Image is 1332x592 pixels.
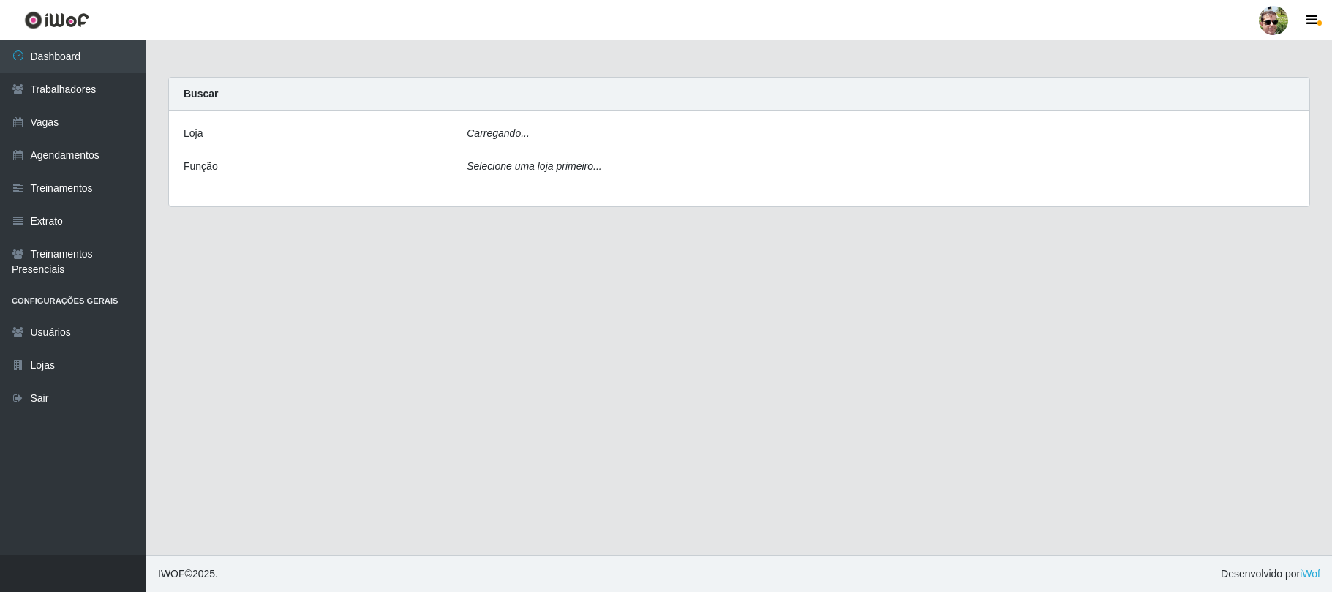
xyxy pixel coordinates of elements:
img: CoreUI Logo [24,11,89,29]
span: IWOF [158,568,185,580]
i: Selecione uma loja primeiro... [467,160,601,172]
strong: Buscar [184,88,218,100]
label: Função [184,159,218,174]
label: Loja [184,126,203,141]
span: © 2025 . [158,566,218,582]
a: iWof [1300,568,1320,580]
i: Carregando... [467,127,530,139]
span: Desenvolvido por [1221,566,1320,582]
